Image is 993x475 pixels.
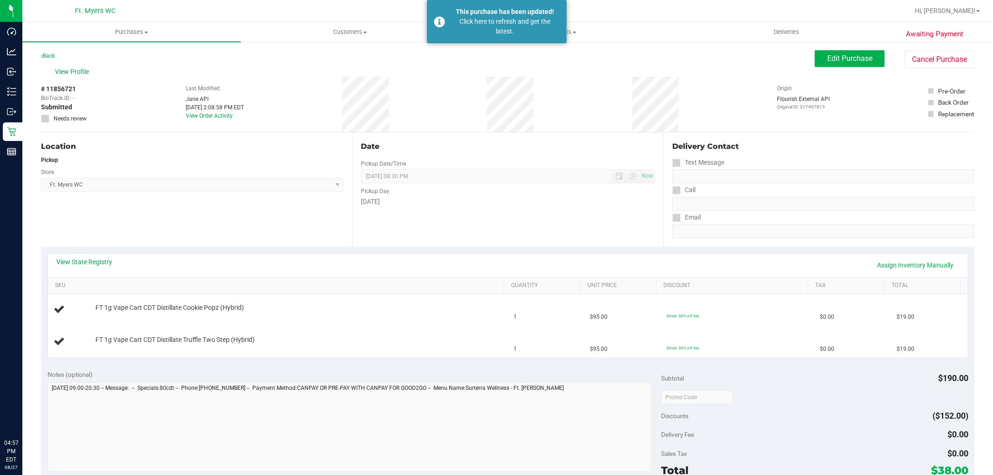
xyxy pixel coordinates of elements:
inline-svg: Retail [7,127,16,136]
p: 08/27 [4,464,18,471]
div: Back Order [938,98,969,107]
span: Notes (optional) [47,371,93,378]
a: Quantity [511,282,576,289]
span: Edit Purchase [827,54,872,63]
a: Purchases [22,22,241,42]
a: Unit Price [588,282,653,289]
span: $190.00 [938,373,968,383]
label: Store [41,168,54,176]
a: Tills [459,22,677,42]
span: $19.00 [897,345,914,354]
label: Email [672,211,701,224]
button: Cancel Purchase [905,51,974,68]
label: Pickup Date/Time [361,160,406,168]
inline-svg: Outbound [7,107,16,116]
span: Purchases [22,28,241,36]
span: $0.00 [947,448,968,458]
div: Date [361,141,655,152]
span: ($152.00) [932,411,968,421]
div: Jane API [186,95,244,103]
label: Text Message [672,156,724,169]
span: $95.00 [590,313,608,321]
label: Pickup Day [361,187,389,195]
span: # 11856721 [41,84,76,94]
div: Flourish External API [777,95,830,110]
p: 04:57 PM EDT [4,439,18,464]
span: $0.00 [947,429,968,439]
div: Click here to refresh and get the latest. [450,17,560,36]
span: Hi, [PERSON_NAME]! [915,7,975,14]
span: Deliveries [761,28,812,36]
label: Call [672,183,696,197]
span: $0.00 [820,345,834,354]
span: Sales Tax [661,450,687,457]
a: Tax [815,282,880,289]
div: Location [41,141,344,152]
div: [DATE] 2:08:58 PM EDT [186,103,244,112]
span: 1 [513,345,517,354]
a: Deliveries [677,22,896,42]
a: Total [892,282,957,289]
input: Promo Code [661,390,733,404]
div: Pre-Order [938,87,966,96]
label: Last Modified [186,84,220,93]
span: $95.00 [590,345,608,354]
span: 80cdt: 80% off line [667,346,699,350]
span: Tills [459,28,677,36]
div: This purchase has been updated! [450,7,560,17]
iframe: Resource center [9,401,37,428]
a: View State Registry [56,257,112,267]
a: Assign Inventory Manually [871,257,959,273]
span: Subtotal [661,375,684,382]
span: Discounts [661,408,689,424]
span: $0.00 [820,313,834,321]
a: SKU [55,282,500,289]
span: FT 1g Vape Cart CDT Distillate Truffle Two Step (Hybrid) [95,335,255,344]
span: FT 1g Vape Cart CDT Distillate Cookie Popz (Hybrid) [95,303,244,312]
button: Edit Purchase [815,50,885,67]
div: [DATE] [361,197,655,207]
span: 1 [513,313,517,321]
span: BioTrack ID: [41,94,71,102]
span: Needs review [54,114,87,123]
inline-svg: Analytics [7,47,16,56]
strong: Pickup [41,157,58,163]
a: Discount [663,282,804,289]
div: Delivery Contact [672,141,974,152]
p: Original ID: 317497815 [777,103,830,110]
span: Customers [241,28,459,36]
a: Customers [241,22,459,42]
span: 80cdt: 80% off line [667,314,699,318]
inline-svg: Inbound [7,67,16,76]
span: View Profile [55,67,92,77]
span: Awaiting Payment [906,29,963,40]
inline-svg: Reports [7,147,16,156]
input: Format: (999) 999-9999 [672,197,974,211]
a: Back [41,53,55,59]
label: Origin [777,84,792,93]
a: View Order Activity [186,113,233,119]
span: Delivery Fee [661,431,694,438]
input: Format: (999) 999-9999 [672,169,974,183]
span: Submitted [41,102,72,112]
span: - [73,94,74,102]
inline-svg: Inventory [7,87,16,96]
inline-svg: Dashboard [7,27,16,36]
span: $19.00 [897,313,914,321]
div: Replacement [938,109,974,119]
span: Ft. Myers WC [75,7,115,15]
